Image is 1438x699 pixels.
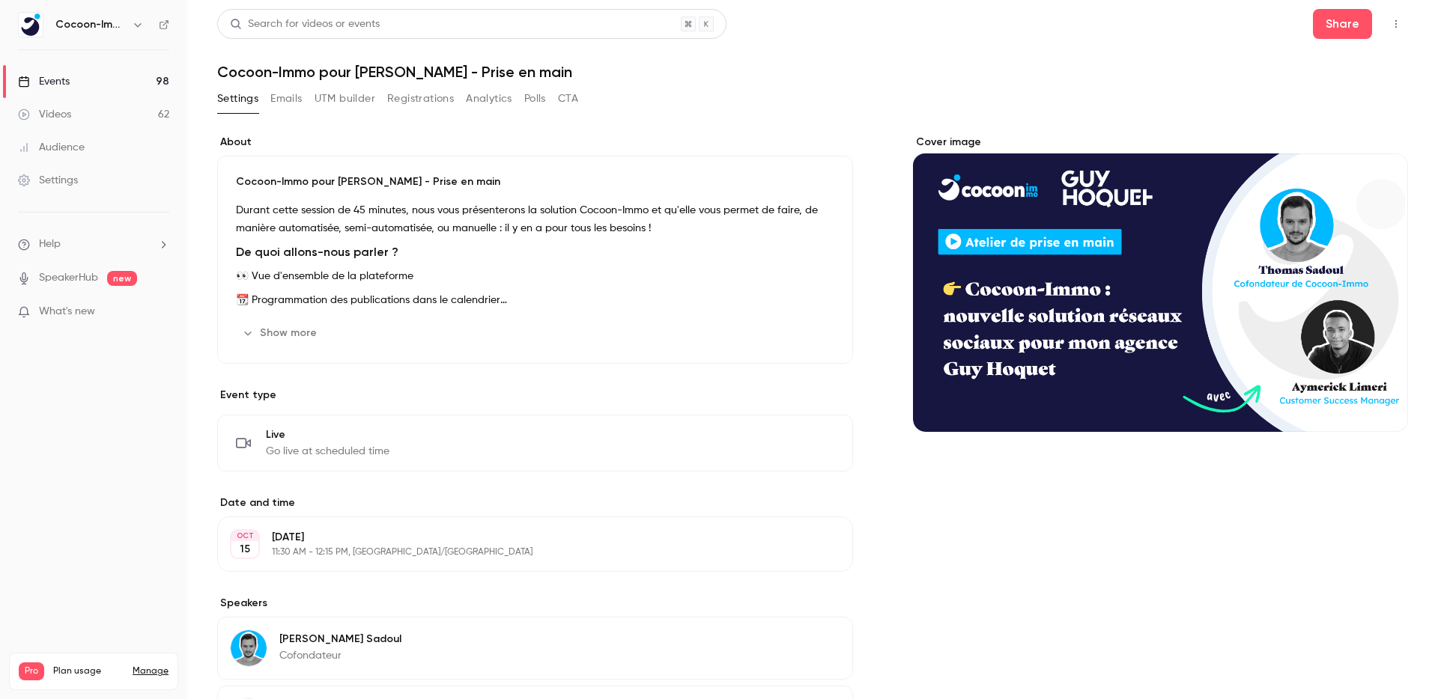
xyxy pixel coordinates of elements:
div: OCT [231,531,258,541]
span: What's new [39,304,95,320]
button: Registrations [387,87,454,111]
img: Thomas Sadoul [231,630,267,666]
h1: Cocoon-Immo pour [PERSON_NAME] - Prise en main [217,63,1408,81]
h6: Cocoon-Immo [55,17,126,32]
iframe: Noticeable Trigger [151,305,169,319]
label: Date and time [217,495,853,510]
span: Plan usage [53,665,124,677]
button: Settings [217,87,258,111]
div: Thomas Sadoul[PERSON_NAME] SadoulCofondateur [217,617,853,680]
div: Search for videos or events [230,16,380,32]
p: [PERSON_NAME] Sadoul [279,632,401,647]
button: Emails [270,87,302,111]
button: Analytics [466,87,512,111]
p: Durant cette session de 45 minutes, nous vous présenterons la solution Cocoon-Immo et qu'elle vou... [236,201,834,237]
img: Cocoon-Immo [19,13,43,37]
span: new [107,271,137,286]
p: 15 [240,542,250,557]
span: Pro [19,662,44,680]
span: Go live at scheduled time [266,444,389,459]
label: Cover image [913,135,1408,150]
span: Live [266,427,389,442]
label: About [217,135,853,150]
button: UTM builder [315,87,375,111]
button: CTA [558,87,578,111]
div: Videos [18,107,71,122]
section: Cover image [913,135,1408,432]
p: 11:30 AM - 12:15 PM, [GEOGRAPHIC_DATA]/[GEOGRAPHIC_DATA] [272,546,774,558]
h2: De quoi allons-nous parler ? [236,243,834,261]
label: Speakers [217,596,853,611]
button: Show more [236,321,326,345]
li: help-dropdown-opener [18,236,169,252]
button: Polls [524,87,546,111]
div: Audience [18,140,85,155]
p: [DATE] [272,530,774,545]
span: Help [39,236,61,252]
p: 👀 Vue d'ensemble de la plateforme [236,267,834,285]
p: Event type [217,388,853,403]
a: SpeakerHub [39,270,98,286]
div: Settings [18,173,78,188]
p: Cofondateur [279,648,401,663]
a: Manage [133,665,169,677]
button: Share [1313,9,1372,39]
div: Events [18,74,70,89]
p: 📆 Programmation des publications dans le calendrier [236,291,834,309]
p: Cocoon-Immo pour [PERSON_NAME] - Prise en main [236,174,834,189]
